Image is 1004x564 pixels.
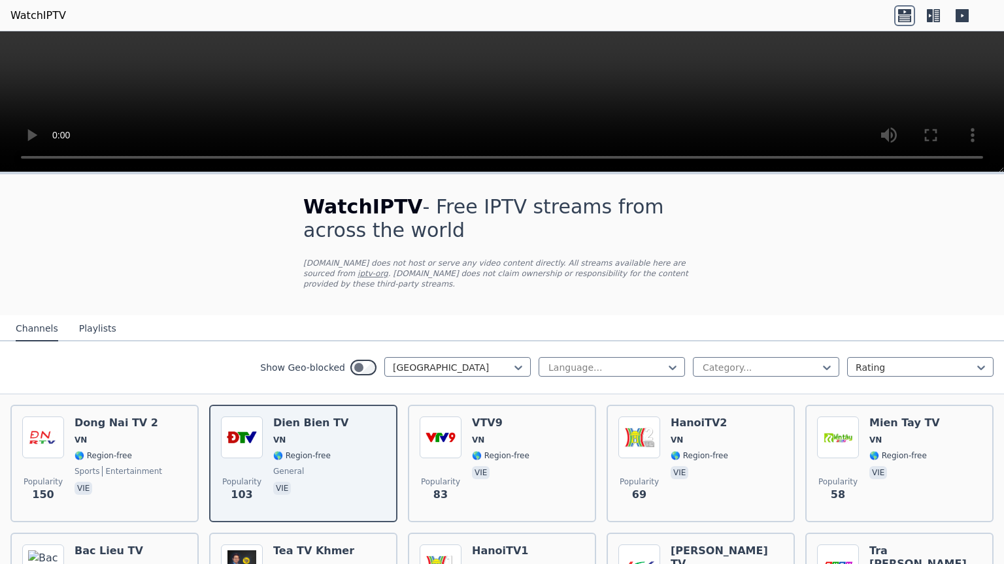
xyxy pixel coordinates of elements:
[22,416,64,458] img: Dong Nai TV 2
[10,8,66,23] a: WatchIPTV
[303,195,701,242] h1: - Free IPTV streams from across the world
[273,416,348,430] h6: Dien Bien TV
[421,477,460,487] span: Popularity
[869,416,940,430] h6: Mien Tay TV
[16,317,58,341] button: Channels
[831,487,845,503] span: 58
[620,477,659,487] span: Popularity
[817,416,859,458] img: Mien Tay TV
[869,450,927,461] span: 🌎 Region-free
[472,416,529,430] h6: VTV9
[75,435,87,445] span: VN
[221,416,263,458] img: Dien Bien TV
[32,487,54,503] span: 150
[472,435,484,445] span: VN
[24,477,63,487] span: Popularity
[472,544,529,557] h6: HanoiTV1
[671,416,728,430] h6: HanoiTV2
[472,466,490,479] p: vie
[420,416,461,458] img: VTV9
[303,258,701,289] p: [DOMAIN_NAME] does not host or serve any video content directly. All streams available here are s...
[102,466,162,477] span: entertainment
[303,195,423,218] span: WatchIPTV
[75,544,143,557] h6: Bac Lieu TV
[618,416,660,458] img: HanoiTV2
[75,482,92,495] p: vie
[260,361,345,374] label: Show Geo-blocked
[273,482,291,495] p: vie
[75,450,132,461] span: 🌎 Region-free
[231,487,252,503] span: 103
[273,466,304,477] span: general
[632,487,646,503] span: 69
[75,416,162,430] h6: Dong Nai TV 2
[273,435,286,445] span: VN
[433,487,448,503] span: 83
[818,477,858,487] span: Popularity
[671,466,688,479] p: vie
[222,477,261,487] span: Popularity
[273,544,354,557] h6: Tea TV Khmer
[358,269,388,278] a: iptv-org
[75,466,99,477] span: sports
[79,317,116,341] button: Playlists
[671,435,683,445] span: VN
[671,450,728,461] span: 🌎 Region-free
[273,450,331,461] span: 🌎 Region-free
[472,450,529,461] span: 🌎 Region-free
[869,466,887,479] p: vie
[869,435,882,445] span: VN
